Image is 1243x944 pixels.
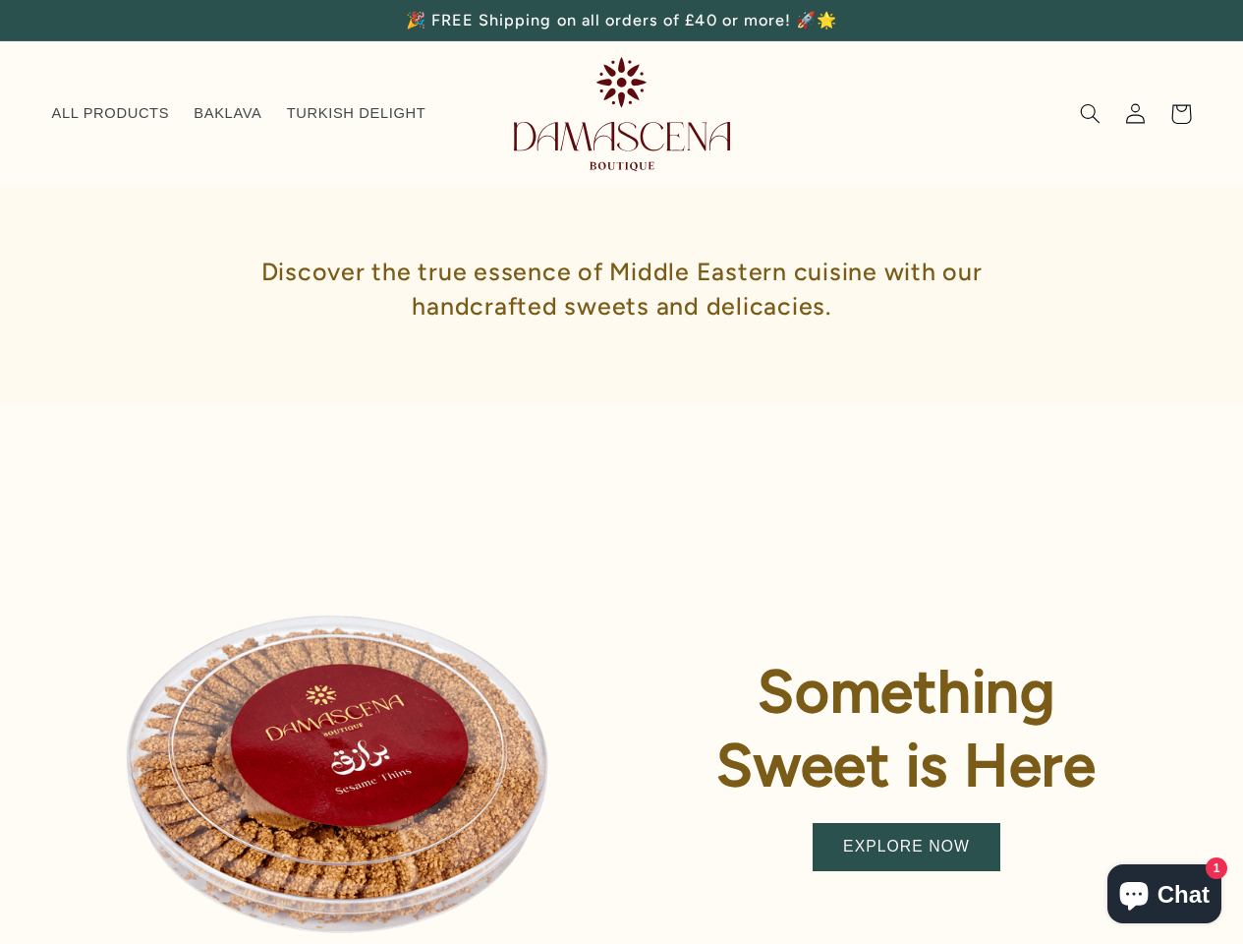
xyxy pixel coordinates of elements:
a: Damascena Boutique [506,49,738,178]
span: ALL PRODUCTS [52,104,170,123]
a: EXPLORE NOW [813,823,1001,871]
span: 🎉 FREE Shipping on all orders of £40 or more! 🚀🌟 [406,11,837,29]
a: ALL PRODUCTS [39,92,182,136]
a: BAKLAVA [182,92,274,136]
strong: Something Sweet is Here [716,656,1097,800]
span: BAKLAVA [194,104,261,123]
inbox-online-store-chat: Shopify online store chat [1102,864,1227,928]
summary: Search [1068,91,1113,137]
h1: Discover the true essence of Middle Eastern cuisine with our handcrafted sweets and delicacies. [190,225,1054,353]
a: TURKISH DELIGHT [274,92,438,136]
span: TURKISH DELIGHT [287,104,426,123]
img: Damascena Boutique [514,57,730,170]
